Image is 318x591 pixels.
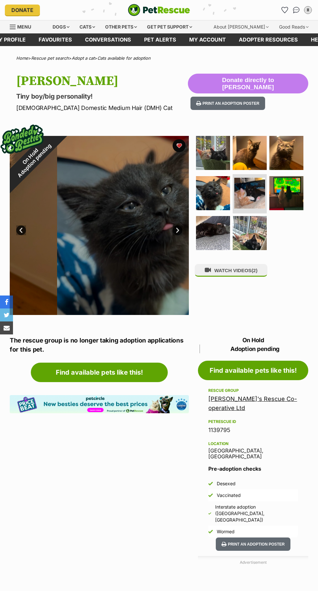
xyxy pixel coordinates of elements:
[16,92,188,101] p: Tiny boy/big personality!
[31,55,69,61] a: Rescue pet search
[208,441,298,446] div: Location
[279,5,290,15] a: Favourites
[198,336,308,353] p: On Hold
[5,5,40,16] a: Donate
[10,395,189,414] img: Pet Circle promo banner
[16,55,28,61] a: Home
[10,20,36,32] a: Menu
[232,33,304,46] a: Adopter resources
[75,20,100,33] div: Cats
[72,55,94,61] a: Adopt a cat
[31,363,168,382] a: Find available pets like this!
[275,20,313,33] div: Good Reads
[79,33,138,46] a: conversations
[173,225,182,235] a: Next
[305,7,311,13] div: ll
[208,481,213,486] img: Yes
[269,176,303,210] img: Photo of Zora
[16,225,26,235] a: Prev
[32,33,79,46] a: Favourites
[142,20,197,33] div: Get pet support
[303,5,313,15] button: My account
[208,388,298,393] div: Rescue group
[291,5,301,15] a: Conversations
[200,344,308,353] span: Adoption pending
[196,136,230,170] img: Photo of Zora
[16,103,188,112] p: [DEMOGRAPHIC_DATA] Domestic Medium Hair (DMH) Cat
[10,336,189,355] p: The rescue group is no longer taking adoption applications for this pet.
[190,97,265,110] button: Print an adoption poster
[173,139,186,152] button: favourite
[234,178,265,209] img: Photo of Zora
[196,176,230,210] img: Photo of Zora
[188,74,308,94] button: Donate directly to [PERSON_NAME]
[217,528,235,535] div: Wormed
[128,4,190,16] a: PetRescue
[198,361,308,380] a: Find available pets like this!
[17,24,31,30] span: Menu
[208,419,298,424] div: PetRescue ID
[128,4,190,16] img: logo-cat-932fe2b9b8326f06289b0f2fb663e598f794de774fb13d1741a6617ecf9a85b4.svg
[269,136,303,170] img: Photo of Zora
[293,7,300,13] img: chat-41dd97257d64d25036548639549fe6c8038ab92f7586957e7f3b1b290dea8141.svg
[208,529,213,534] img: Yes
[217,480,236,487] div: Desexed
[101,20,141,33] div: Other pets
[208,512,211,515] img: Yes
[208,426,298,435] div: 1139795
[195,264,267,277] button: WATCH VIDEOS(2)
[251,268,257,273] span: (2)
[208,493,213,498] img: Yes
[138,33,183,46] a: Pet alerts
[208,395,297,411] a: [PERSON_NAME]'s Rescue Co-operative Ltd
[183,33,232,46] a: My account
[279,5,313,15] ul: Account quick links
[217,492,241,499] div: Vaccinated
[233,136,267,170] img: Photo of Zora
[209,20,273,33] div: About [PERSON_NAME]
[216,537,290,551] button: Print an adoption poster
[16,74,188,89] h1: [PERSON_NAME]
[48,20,74,33] div: Dogs
[215,504,298,523] div: Interstate adoption ([GEOGRAPHIC_DATA], [GEOGRAPHIC_DATA])
[233,216,267,250] img: Photo of Zora
[97,55,151,61] a: Cats available for adoption
[208,440,298,460] div: [GEOGRAPHIC_DATA], [GEOGRAPHIC_DATA]
[208,465,298,473] h3: Pre-adoption checks
[196,216,230,250] img: Photo of Zora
